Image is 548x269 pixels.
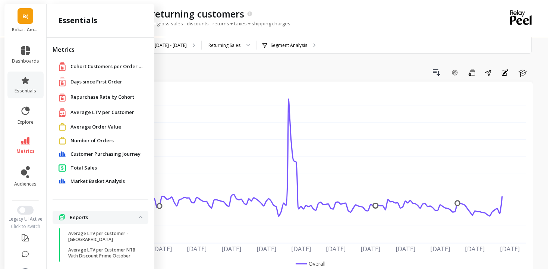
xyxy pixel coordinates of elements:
[271,42,307,48] p: Segment Analysis
[70,164,142,172] a: Total Sales
[18,119,34,125] span: explore
[53,45,148,54] h2: Metrics
[70,151,141,158] span: Customer Purchasing Journey
[59,137,66,145] img: navigation item icon
[59,151,66,157] img: navigation item icon
[70,151,142,158] a: Customer Purchasing Journey
[59,77,66,86] img: navigation item icon
[70,137,114,145] span: Number of Orders
[59,123,66,131] img: navigation item icon
[59,15,97,26] h2: essentials
[59,214,65,221] img: navigation item icon
[63,20,290,27] p: Sum of revenue on repeat orders = gross sales - discounts - returns + taxes + shipping charges
[70,178,125,185] span: Market Basket Analysis
[75,7,244,20] p: Total Sales from returning customers
[70,164,97,172] span: Total Sales
[12,58,39,64] span: dashboards
[4,216,47,222] div: Legacy UI Active
[70,109,142,116] a: Average LTV per Customer
[68,231,139,243] p: Average LTV per Customer - [GEOGRAPHIC_DATA]
[70,123,142,131] a: Average Order Value
[59,164,66,172] img: navigation item icon
[59,178,66,184] img: navigation item icon
[70,94,142,101] a: Repurchase Rate by Cohort
[70,109,134,116] span: Average LTV per Customer
[68,247,139,259] p: Average LTV per Customer NTB With Discount Prime October
[70,137,142,145] a: Number of Orders
[139,216,142,218] img: down caret icon
[12,27,39,33] p: Boka - Amazon (Essor)
[14,181,37,187] span: audiences
[59,92,66,102] img: navigation item icon
[70,63,145,70] a: Cohort Customers per Order Count
[16,148,35,154] span: metrics
[22,12,28,20] span: B(
[70,123,121,131] span: Average Order Value
[70,78,122,86] span: Days since First Order
[70,78,142,86] a: Days since First Order
[15,88,36,94] span: essentials
[59,108,66,117] img: navigation item icon
[59,62,66,71] img: navigation item icon
[208,42,240,49] div: Returning Sales
[4,224,47,230] div: Click to switch
[70,94,134,101] span: Repurchase Rate by Cohort
[17,206,34,215] button: Switch to New UI
[70,214,139,221] p: Reports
